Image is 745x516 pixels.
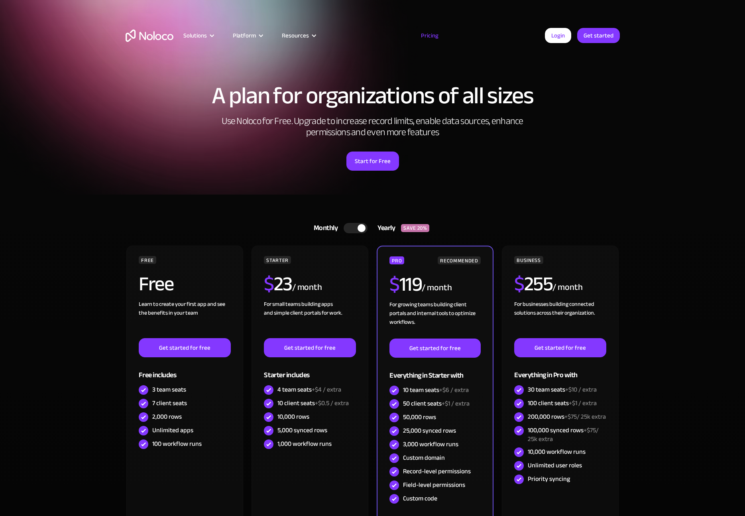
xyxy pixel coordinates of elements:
[528,424,599,445] span: +$75/ 25k extra
[152,439,202,448] div: 100 workflow runs
[264,256,291,264] div: STARTER
[411,30,448,41] a: Pricing
[389,300,480,339] div: For growing teams building client portals and internal tools to optimize workflows.
[389,266,399,303] span: $
[126,84,620,108] h1: A plan for organizations of all sizes
[403,426,456,435] div: 25,000 synced rows
[139,338,230,357] a: Get started for free
[403,481,465,489] div: Field-level permissions
[401,224,429,232] div: SAVE 20%
[438,256,480,264] div: RECOMMENDED
[552,281,582,294] div: / month
[264,265,274,303] span: $
[528,412,606,421] div: 200,000 rows
[389,256,404,264] div: PRO
[565,384,597,396] span: +$10 / extra
[389,358,480,384] div: Everything in Starter with
[439,384,469,396] span: +$6 / extra
[389,274,422,294] h2: 119
[403,413,436,421] div: 50,000 rows
[223,30,272,41] div: Platform
[528,461,582,470] div: Unlimited user roles
[173,30,223,41] div: Solutions
[277,385,341,394] div: 4 team seats
[368,222,401,234] div: Yearly
[264,357,356,383] div: Starter includes
[152,399,187,408] div: 7 client seats
[514,265,524,303] span: $
[277,399,349,408] div: 10 client seats
[528,385,597,394] div: 30 team seats
[389,339,480,358] a: Get started for free
[152,412,182,421] div: 2,000 rows
[315,397,349,409] span: +$0.5 / extra
[514,357,606,383] div: Everything in Pro with
[569,397,597,409] span: +$1 / extra
[126,30,173,42] a: home
[514,300,606,338] div: For businesses building connected solutions across their organization. ‍
[312,384,341,396] span: +$4 / extra
[514,256,543,264] div: BUSINESS
[528,399,597,408] div: 100 client seats
[422,282,452,294] div: / month
[277,412,309,421] div: 10,000 rows
[528,447,586,456] div: 10,000 workflow runs
[528,475,570,483] div: Priority syncing
[183,30,207,41] div: Solutions
[277,439,332,448] div: 1,000 workflow runs
[233,30,256,41] div: Platform
[577,28,620,43] a: Get started
[545,28,571,43] a: Login
[403,467,471,476] div: Record-level permissions
[442,398,470,410] span: +$1 / extra
[139,357,230,383] div: Free includes
[277,426,327,435] div: 5,000 synced rows
[403,453,445,462] div: Custom domain
[139,256,156,264] div: FREE
[346,152,399,171] a: Start for Free
[264,300,356,338] div: For small teams building apps and simple client portals for work. ‍
[139,274,173,294] h2: Free
[403,399,470,408] div: 50 client seats
[403,494,437,503] div: Custom code
[304,222,344,234] div: Monthly
[139,300,230,338] div: Learn to create your first app and see the benefits in your team ‍
[272,30,325,41] div: Resources
[264,274,292,294] h2: 23
[282,30,309,41] div: Resources
[564,411,606,423] span: +$75/ 25k extra
[528,426,606,443] div: 100,000 synced rows
[152,426,193,435] div: Unlimited apps
[213,116,532,138] h2: Use Noloco for Free. Upgrade to increase record limits, enable data sources, enhance permissions ...
[152,385,186,394] div: 3 team seats
[403,386,469,394] div: 10 team seats
[514,274,552,294] h2: 255
[403,440,458,449] div: 3,000 workflow runs
[292,281,322,294] div: / month
[264,338,356,357] a: Get started for free
[514,338,606,357] a: Get started for free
